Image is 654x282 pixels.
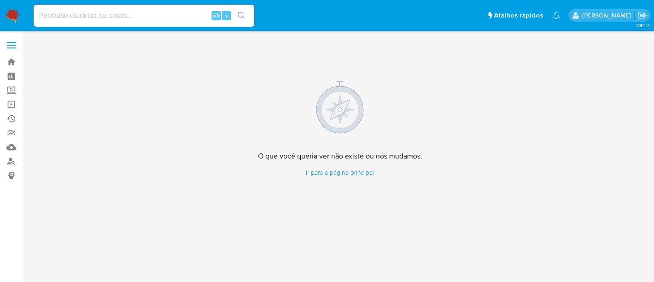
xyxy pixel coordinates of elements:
span: Alt [212,11,220,20]
h4: O que você queria ver não existe ou nós mudamos. [258,152,422,161]
a: Notificações [552,12,560,19]
p: erico.trevizan@mercadopago.com.br [582,11,634,20]
span: Atalhos rápidos [494,11,543,20]
button: search-icon [232,9,251,22]
span: s [225,11,228,20]
a: Sair [637,11,647,20]
input: Pesquise usuários ou casos... [34,10,254,22]
a: Ir para a página principal [258,168,422,177]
